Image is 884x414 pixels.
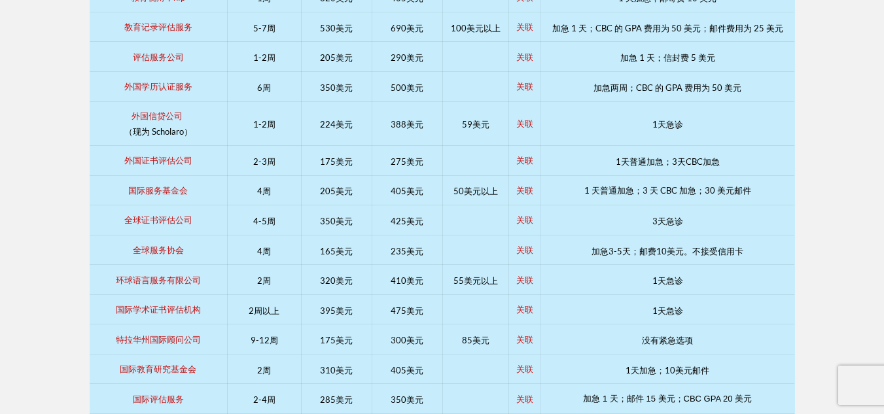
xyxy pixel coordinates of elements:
font: 275美元 [391,156,423,167]
font: 2周 [257,275,271,286]
font: 235美元 [391,245,423,256]
font: 175美元 [320,335,353,345]
a: 全球证书评估公司 [124,215,192,225]
font: 加急3-5天；邮费10美元。不接受信用卡 [592,245,743,256]
a: 教育记录评估服务 [124,22,192,32]
a: 特拉华州国际顾问公司 [116,334,201,345]
font: 395美元 [320,305,353,315]
font: 690美元 [391,22,423,33]
font: 加急两周；CBC 的 GPA 费用为 50 美元 [593,82,741,93]
a: 关联 [516,22,533,32]
a: 关联 [516,155,533,165]
a: 关联 [516,118,533,129]
font: 350美元 [391,394,423,405]
font: 59美元 [462,119,489,129]
font: 2周 [257,364,271,375]
a: 关联 [516,185,533,196]
font: 2-4周 [253,394,275,405]
a: 关联 [516,334,533,345]
font: 6周 [257,82,271,93]
a: 关联 [516,275,533,285]
font: 85美元 [462,335,489,345]
a: 全球服务协会 [133,245,184,255]
font: 1-2周 [253,52,275,63]
font: 285美元 [320,394,353,405]
font: 410美元 [391,275,423,286]
font: 290美元 [391,52,423,63]
font: 388美元 [391,119,423,129]
a: 关联 [516,215,533,225]
font: 加急 1 天；邮件 15 美元；CBC GPA 20 美元 [583,394,752,404]
font: 405美元 [391,364,423,375]
a: 国际学术证书评估机构 [116,304,201,315]
font: 224美元 [320,119,353,129]
a: 国际教育研究基金会 [120,364,196,374]
a: 关联 [516,394,533,404]
a: 国际评估服务 [133,394,184,404]
font: 425美元 [391,216,423,226]
a: 评估服务公司 [133,52,184,62]
font: 100美元以上 [451,22,501,33]
font: 165美元 [320,245,353,256]
font: 4周 [257,245,271,256]
font: 1-2周 [253,119,275,129]
font: 205美元 [320,186,353,196]
font: 500美元 [391,82,423,93]
a: 关联 [516,364,533,374]
font: 405美元 [391,186,423,196]
font: 320美元 [320,275,353,286]
font: 1天加急；10美元邮件 [626,364,709,375]
a: 关联 [516,245,533,255]
font: 55美元以上 [453,275,498,286]
a: 关联 [516,304,533,315]
font: 2周以上 [249,305,279,315]
font: 530美元 [320,22,353,33]
font: 50美元以上 [453,186,498,196]
font: 9-12周 [251,335,278,345]
font: 1 天普通加急；3 天 CBC 加急；30 美元邮件 [584,185,751,196]
a: 环球语言服务有限公司 [116,275,201,285]
font: 310美元 [320,364,353,375]
font: 2-3周 [253,156,275,167]
font: 205美元 [320,52,353,63]
font: 1天普通加急；3天CBC加急 [616,156,720,167]
a: 关联 [516,81,533,92]
font: 5-7周 [253,22,275,33]
font: 475美元 [391,305,423,315]
font: 350美元 [320,216,353,226]
a: 外国证书评估公司 [124,155,192,165]
font: 4周 [257,186,271,196]
font: 加急 1 天；信封费 5 美元 [620,52,715,63]
a: 外国学历认证服务 [124,81,192,92]
font: 300美元 [391,335,423,345]
font: （现为 Scholaro） [124,126,192,137]
a: 关联 [516,52,533,62]
font: 加急 1 天；CBC 的 GPA 费用为 50 美元；邮件费用为 25 美元 [552,22,783,33]
a: 外国信贷公司 [132,111,183,121]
